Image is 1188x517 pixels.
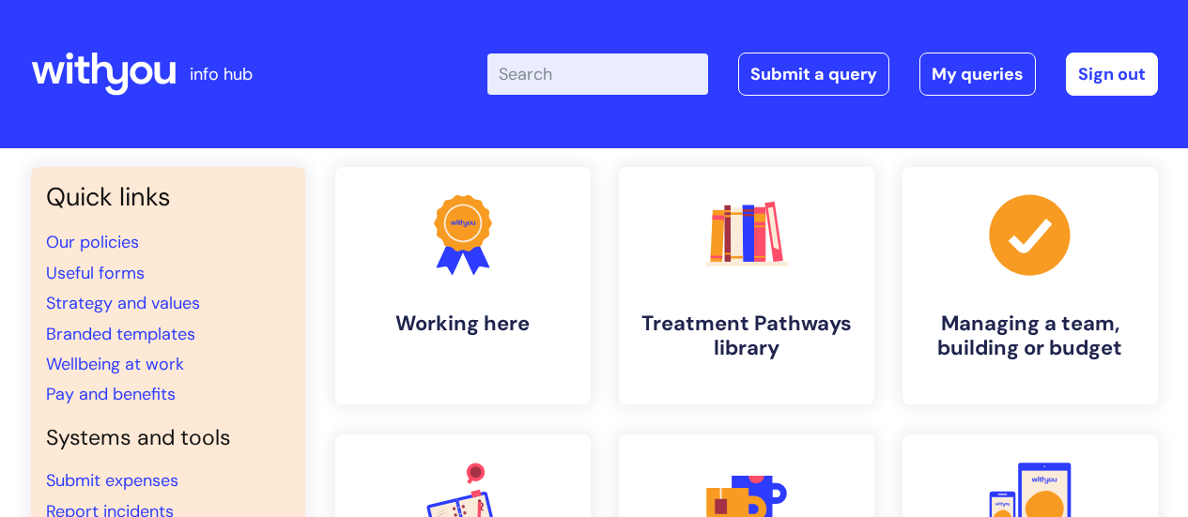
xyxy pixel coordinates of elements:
p: info hub [190,59,253,89]
a: Submit expenses [46,469,178,492]
a: Branded templates [46,323,195,345]
h4: Managing a team, building or budget [918,312,1143,361]
a: Useful forms [46,262,145,284]
a: Managing a team, building or budget [903,167,1158,404]
a: My queries [919,53,1036,96]
h3: Quick links [46,182,290,212]
h4: Systems and tools [46,425,290,451]
a: Our policies [46,231,139,253]
a: Treatment Pathways library [619,167,874,404]
a: Working here [335,167,591,404]
a: Wellbeing at work [46,353,184,375]
div: | - [487,53,1158,96]
input: Search [487,53,708,95]
a: Pay and benefits [46,383,176,405]
a: Sign out [1066,53,1158,96]
h4: Treatment Pathways library [634,312,859,361]
h4: Working here [350,312,576,336]
a: Strategy and values [46,292,200,314]
a: Submit a query [738,53,889,96]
